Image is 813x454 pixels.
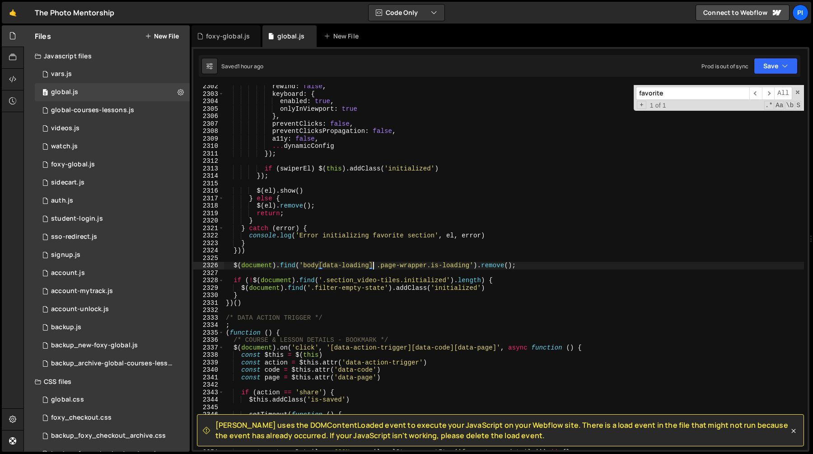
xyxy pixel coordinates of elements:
[193,150,224,158] div: 2311
[193,113,224,120] div: 2306
[193,225,224,232] div: 2321
[35,264,190,282] div: 13533/34220.js
[193,142,224,150] div: 2310
[35,246,190,264] div: 13533/35364.js
[35,318,190,336] div: 13533/45031.js
[193,187,224,195] div: 2316
[35,409,190,427] div: 13533/38507.css
[2,2,24,24] a: 🤙
[193,210,224,218] div: 2319
[775,101,784,110] span: CaseSensitive Search
[206,32,250,41] div: foxy-global.js
[646,102,670,109] span: 1 of 1
[193,396,224,404] div: 2344
[35,65,190,83] div: 13533/38978.js
[324,32,362,41] div: New File
[35,210,190,228] div: 13533/46953.js
[193,90,224,98] div: 2303
[193,255,224,262] div: 2325
[193,157,224,165] div: 2312
[193,247,224,255] div: 2324
[193,195,224,203] div: 2317
[193,329,224,337] div: 2335
[193,359,224,367] div: 2339
[51,269,85,277] div: account.js
[35,7,114,18] div: The Photo Mentorship
[696,5,790,21] a: Connect to Webflow
[193,426,224,434] div: 2348
[193,381,224,389] div: 2342
[193,336,224,344] div: 2336
[193,344,224,352] div: 2337
[51,106,134,114] div: global-courses-lessons.js
[51,287,113,295] div: account-mytrack.js
[51,359,176,368] div: backup_archive-global-courses-lessons.js
[35,300,190,318] div: 13533/41206.js
[24,373,190,391] div: CSS files
[749,87,762,100] span: ​
[35,282,190,300] div: 13533/38628.js
[193,389,224,397] div: 2343
[193,120,224,128] div: 2307
[35,336,190,355] div: 13533/40053.js
[785,101,794,110] span: Whole Word Search
[215,420,789,440] span: [PERSON_NAME] uses the DOMContentLoaded event to execute your JavaScript on your Webflow site. Th...
[51,142,78,151] div: watch.js
[35,427,190,445] div: 13533/44030.css
[193,270,224,277] div: 2327
[35,31,51,41] h2: Files
[238,62,264,70] div: 1 hour ago
[193,374,224,382] div: 2341
[42,90,48,97] span: 0
[51,161,95,169] div: foxy-global.js
[35,355,193,373] div: 13533/43968.js
[193,351,224,359] div: 2338
[193,240,224,247] div: 2323
[277,32,304,41] div: global.js
[51,414,112,422] div: foxy_checkout.css
[762,87,775,100] span: ​
[51,179,84,187] div: sidecart.js
[35,101,190,119] div: 13533/35292.js
[193,366,224,374] div: 2340
[193,202,224,210] div: 2318
[701,62,748,70] div: Prod is out of sync
[193,128,224,135] div: 2308
[792,5,808,21] a: Pi
[51,70,72,78] div: vars.js
[35,83,190,101] div: 13533/39483.js
[193,217,224,225] div: 2320
[35,119,190,137] div: 13533/42246.js
[35,137,190,156] div: 13533/38527.js
[145,33,179,40] button: New File
[51,432,166,440] div: backup_foxy_checkout_archive.css
[193,434,224,441] div: 2349
[193,307,224,314] div: 2332
[193,105,224,113] div: 2305
[35,156,190,174] div: 13533/34219.js
[51,251,80,259] div: signup.js
[35,391,190,409] div: 13533/35489.css
[35,192,190,210] div: 13533/34034.js
[193,98,224,105] div: 2304
[764,101,774,110] span: RegExp Search
[51,341,138,350] div: backup_new-foxy-global.js
[774,87,792,100] span: Alt-Enter
[193,419,224,426] div: 2347
[193,322,224,329] div: 2334
[193,299,224,307] div: 2331
[35,174,190,192] div: 13533/43446.js
[193,135,224,143] div: 2309
[193,277,224,284] div: 2328
[193,180,224,188] div: 2315
[193,262,224,270] div: 2326
[51,305,109,313] div: account-unlock.js
[193,411,224,419] div: 2346
[636,87,749,100] input: Search for
[193,292,224,299] div: 2330
[221,62,263,70] div: Saved
[51,215,103,223] div: student-login.js
[193,314,224,322] div: 2333
[51,88,78,96] div: global.js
